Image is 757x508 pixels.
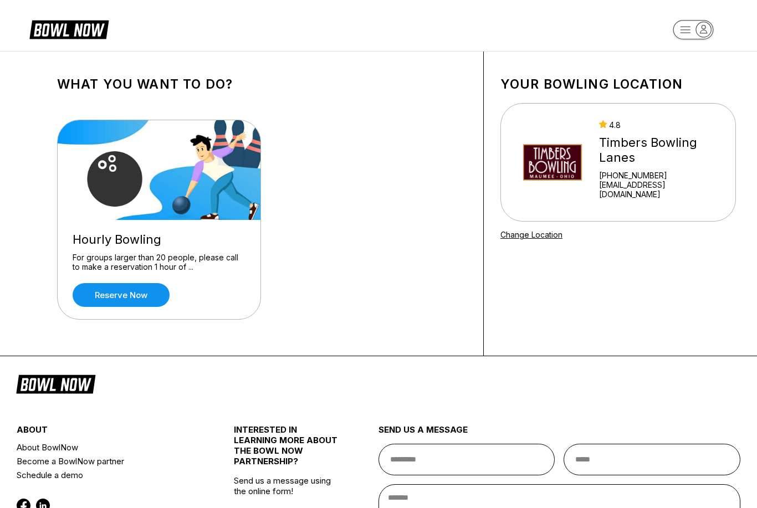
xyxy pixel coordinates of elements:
[234,424,342,475] div: INTERESTED IN LEARNING MORE ABOUT THE BOWL NOW PARTNERSHIP?
[58,120,262,220] img: Hourly Bowling
[17,468,198,482] a: Schedule a demo
[17,440,198,454] a: About BowlNow
[73,283,170,307] a: Reserve now
[599,135,721,165] div: Timbers Bowling Lanes
[17,454,198,468] a: Become a BowlNow partner
[599,180,721,199] a: [EMAIL_ADDRESS][DOMAIN_NAME]
[17,424,198,440] div: about
[73,232,245,247] div: Hourly Bowling
[599,171,721,180] div: [PHONE_NUMBER]
[599,120,721,130] div: 4.8
[378,424,740,444] div: send us a message
[515,121,589,204] img: Timbers Bowling Lanes
[73,253,245,272] div: For groups larger than 20 people, please call to make a reservation 1 hour of ...
[57,76,467,92] h1: What you want to do?
[500,76,736,92] h1: Your bowling location
[500,230,562,239] a: Change Location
